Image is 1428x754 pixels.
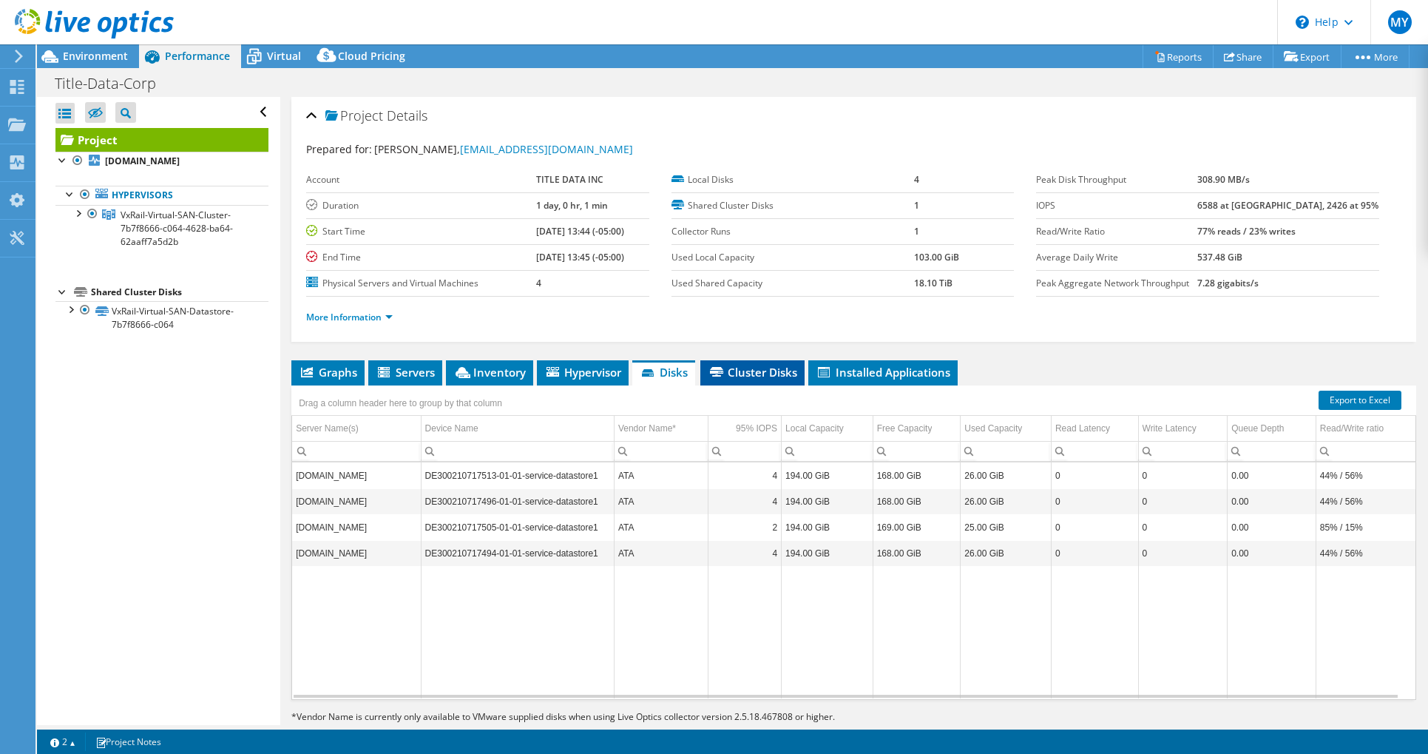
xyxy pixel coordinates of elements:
div: Shared Cluster Disks [91,283,268,301]
td: Column Queue Depth, Value 0.00 [1228,514,1316,540]
label: Used Shared Capacity [671,276,914,291]
span: Environment [63,49,128,63]
label: Collector Runs [671,224,914,239]
td: Column Free Capacity, Filter cell [873,441,961,461]
h1: Title-Data-Corp [48,75,179,92]
label: Account [306,172,536,187]
td: Column Free Capacity, Value 169.00 GiB [873,514,961,540]
td: Column Read/Write ratio, Value 44% / 56% [1316,462,1415,488]
td: Column Used Capacity, Value 26.00 GiB [961,462,1052,488]
td: Column Local Capacity, Filter cell [782,441,873,461]
div: Device Name [425,420,478,437]
a: Export [1273,45,1341,68]
a: Reports [1143,45,1214,68]
a: 2 [40,733,86,751]
td: Column Server Name(s), Filter cell [292,441,421,461]
div: Data grid [291,386,1416,700]
b: 1 [914,225,919,238]
b: 1 day, 0 hr, 1 min [536,199,608,212]
label: Duration [306,198,536,213]
a: Project [55,128,268,152]
td: Column Read/Write ratio, Value 44% / 56% [1316,540,1415,566]
td: Column Server Name(s), Value tdi-esxi-03.titledatainc.com [292,514,421,540]
a: VxRail-Virtual-SAN-Datastore-7b7f8666-c064 [55,301,268,334]
a: More [1341,45,1410,68]
span: Hypervisor [544,365,621,380]
td: Local Capacity Column [782,416,873,442]
span: Installed Applications [816,365,950,380]
td: Column Device Name, Value DE300210717505-01-01-service-datastore1 [421,514,614,540]
div: Vendor Name* [618,420,676,437]
label: Start Time [306,224,536,239]
div: 95% IOPS [736,420,777,437]
td: Column Vendor Name*, Value ATA [614,462,708,488]
label: Shared Cluster Disks [671,198,914,213]
td: Server Name(s) Column [292,416,421,442]
b: 18.10 TiB [914,277,952,289]
span: MY [1388,10,1412,34]
td: Column Used Capacity, Value 26.00 GiB [961,540,1052,566]
a: Project Notes [85,733,172,751]
label: Prepared for: [306,142,372,156]
label: End Time [306,250,536,265]
span: [PERSON_NAME], [374,142,633,156]
label: Peak Aggregate Network Throughput [1036,276,1197,291]
td: Column Read Latency, Value 0 [1051,540,1138,566]
td: Device Name Column [421,416,614,442]
td: Column Read/Write ratio, Value 44% / 56% [1316,488,1415,514]
td: Column 95% IOPS, Value 4 [708,462,782,488]
div: Write Latency [1143,420,1197,437]
span: Disks [640,365,688,380]
a: More Information [306,311,393,323]
span: Performance [165,49,230,63]
td: Used Capacity Column [961,416,1052,442]
a: VxRail-Virtual-SAN-Cluster-7b7f8666-c064-4628-ba64-62aaff7a5d2b [55,205,268,251]
td: Column Write Latency, Value 0 [1138,514,1228,540]
a: [EMAIL_ADDRESS][DOMAIN_NAME] [460,142,633,156]
td: Column Queue Depth, Value 0.00 [1228,488,1316,514]
label: Peak Disk Throughput [1036,172,1197,187]
td: Read/Write ratio Column [1316,416,1415,442]
div: Read Latency [1055,420,1110,437]
td: Column Write Latency, Filter cell [1138,441,1228,461]
td: Column Local Capacity, Value 194.00 GiB [782,488,873,514]
a: [DOMAIN_NAME] [55,152,268,171]
label: Physical Servers and Virtual Machines [306,276,536,291]
td: Column Used Capacity, Filter cell [961,441,1052,461]
td: Column Vendor Name*, Filter cell [614,441,708,461]
td: Column Write Latency, Value 0 [1138,488,1228,514]
span: Graphs [299,365,357,380]
div: Server Name(s) [296,420,359,437]
b: 4 [914,173,919,186]
td: Column Device Name, Value DE300210717496-01-01-service-datastore1 [421,488,614,514]
a: Export to Excel [1319,391,1401,410]
td: Column Local Capacity, Value 194.00 GiB [782,540,873,566]
td: Column Vendor Name*, Value ATA [614,488,708,514]
b: 103.00 GiB [914,251,959,263]
td: Column Used Capacity, Value 26.00 GiB [961,488,1052,514]
b: 308.90 MB/s [1197,173,1250,186]
td: Column Device Name, Value DE300210717513-01-01-service-datastore1 [421,462,614,488]
td: Column Device Name, Filter cell [421,441,614,461]
span: Details [387,107,427,124]
td: Column Server Name(s), Value tdi-esxi-04.titledatainc.com [292,462,421,488]
td: Column Device Name, Value DE300210717494-01-01-service-datastore1 [421,540,614,566]
b: 6588 at [GEOGRAPHIC_DATA], 2426 at 95% [1197,199,1378,212]
div: Queue Depth [1231,420,1284,437]
td: Column Read Latency, Value 0 [1051,514,1138,540]
p: Vendor Name is currently only available to VMware supplied disks when using Live Optics collector... [291,709,994,725]
div: Used Capacity [964,420,1022,437]
td: Column Queue Depth, Filter cell [1228,441,1316,461]
b: 7.28 gigabits/s [1197,277,1259,289]
label: IOPS [1036,198,1197,213]
a: Share [1213,45,1273,68]
td: Column Free Capacity, Value 168.00 GiB [873,462,961,488]
td: Column Local Capacity, Value 194.00 GiB [782,514,873,540]
b: 1 [914,199,919,212]
label: Used Local Capacity [671,250,914,265]
td: Column Free Capacity, Value 168.00 GiB [873,540,961,566]
b: [DOMAIN_NAME] [105,155,180,167]
td: Free Capacity Column [873,416,961,442]
a: Hypervisors [55,186,268,205]
span: Virtual [267,49,301,63]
